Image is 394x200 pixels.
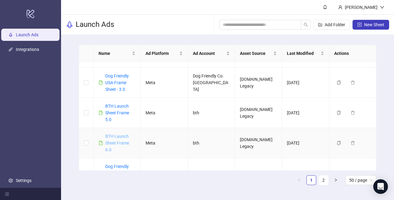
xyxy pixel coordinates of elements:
a: 1 [307,176,316,185]
td: [DATE] [282,68,329,98]
button: right [331,175,341,185]
td: [DOMAIN_NAME] Legacy [235,98,282,128]
span: left [297,178,301,182]
td: Meta [141,158,188,195]
span: delete [351,111,355,115]
span: plus-square [357,23,362,27]
td: bth [188,128,235,158]
span: delete [351,141,355,145]
span: Ad Account [193,50,225,57]
span: copy [337,141,341,145]
th: Ad Account [188,45,235,62]
span: delete [351,80,355,85]
td: [DATE] [282,128,329,158]
li: Next Page [331,175,341,185]
span: file [99,141,103,145]
span: user [338,5,342,9]
button: New Sheet [352,20,389,30]
a: BTH Launch Sheet Frame 6.0 [105,134,129,152]
a: Dog Friendly USA Frame Sheet - 3.0 [105,73,129,92]
li: 2 [319,175,328,185]
span: file [99,80,103,85]
h3: Launch Ads [76,20,114,30]
td: Meta [141,128,188,158]
td: bth [188,98,235,128]
a: Dog Friendly Australia Launch Sheet Frame [105,164,131,189]
span: search [304,23,308,27]
span: Name [99,50,131,57]
span: down [380,5,384,9]
a: Launch Ads [16,32,38,37]
a: Settings [16,178,31,183]
div: Open Intercom Messenger [373,179,388,194]
td: Meta [141,68,188,98]
span: right [334,178,338,182]
th: Ad Platform [141,45,188,62]
td: [DATE] [282,158,329,195]
a: 2 [319,176,328,185]
span: 50 / page [349,176,373,185]
span: menu-fold [5,192,9,196]
span: rocket [66,21,73,28]
button: left [294,175,304,185]
th: Name [94,45,141,62]
th: Asset Source [235,45,282,62]
span: New Sheet [364,22,384,27]
a: BTH Launch Sheet Frame 5.0 [105,104,129,122]
button: Add Folder [313,20,350,30]
span: Last Modified [287,50,319,57]
span: folder-add [318,23,322,27]
td: Meta [141,98,188,128]
td: [DOMAIN_NAME] Legacy [235,68,282,98]
th: Actions [329,45,376,62]
div: Page Size [345,175,376,185]
td: Dog Friendly Co. [GEOGRAPHIC_DATA] [188,68,235,98]
div: [PERSON_NAME] [342,4,380,11]
th: Last Modified [282,45,329,62]
span: copy [337,111,341,115]
span: file [99,111,103,115]
span: Ad Platform [146,50,178,57]
span: copy [337,80,341,85]
td: [DOMAIN_NAME] Legacy [235,128,282,158]
td: [DOMAIN_NAME] Legacy [235,158,282,195]
span: Add Folder [325,22,345,27]
td: Dog Friendly Co [188,158,235,195]
td: [DATE] [282,98,329,128]
span: Asset Source [240,50,272,57]
span: bell [323,5,327,9]
a: Integrations [16,47,39,52]
li: Previous Page [294,175,304,185]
